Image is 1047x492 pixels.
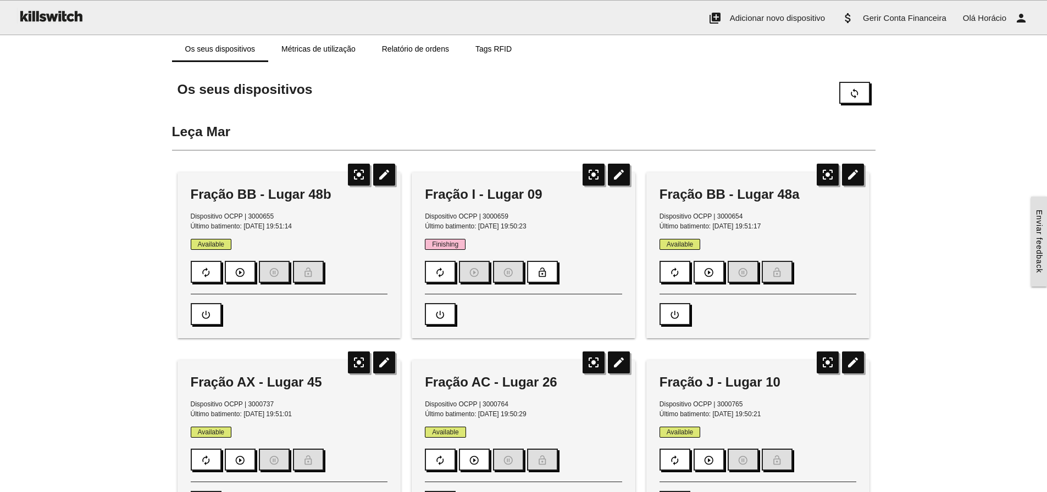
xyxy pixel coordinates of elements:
button: power_settings_new [425,303,456,325]
i: center_focus_strong [348,164,370,186]
i: autorenew [201,262,212,283]
span: Último batimento: [DATE] 19:50:21 [660,410,761,418]
i: center_focus_strong [583,351,605,373]
i: autorenew [669,450,680,471]
span: Available [191,427,231,438]
i: attach_money [841,1,855,36]
a: Os seus dispositivos [172,36,269,62]
i: edit [373,164,395,186]
span: Último batimento: [DATE] 19:50:23 [425,222,527,230]
i: play_circle_outline [235,262,246,283]
span: Available [425,427,466,438]
img: ks-logo-black-160-b.png [16,1,85,31]
span: Available [191,239,231,250]
span: Último batimento: [DATE] 19:51:14 [191,222,292,230]
span: Leça Mar [172,124,231,139]
a: Tags RFID [462,36,525,62]
i: edit [608,351,630,373]
i: play_circle_outline [703,450,714,471]
i: person [1015,1,1028,36]
span: Gerir Conta Financeira [863,13,946,23]
i: power_settings_new [435,304,446,325]
span: Os seus dispositivos [178,82,313,97]
i: sync [849,83,860,104]
i: edit [842,164,864,186]
button: autorenew [191,449,221,471]
span: Olá [963,13,976,23]
i: center_focus_strong [817,351,839,373]
i: lock_open [537,262,548,283]
button: play_circle_outline [225,449,256,471]
button: autorenew [660,261,690,283]
i: edit [608,164,630,186]
span: Dispositivo OCPP | 3000655 [191,213,274,220]
span: Horácio [978,13,1006,23]
i: autorenew [201,450,212,471]
span: Available [660,427,700,438]
button: autorenew [660,449,690,471]
i: power_settings_new [201,304,212,325]
i: edit [842,351,864,373]
div: Fração AC - Lugar 26 [425,373,622,391]
span: Último batimento: [DATE] 19:51:17 [660,222,761,230]
i: play_circle_outline [235,450,246,471]
a: Enviar feedback [1031,197,1047,286]
button: power_settings_new [660,303,690,325]
button: play_circle_outline [459,449,490,471]
span: Finishing [425,239,466,250]
button: play_circle_outline [694,449,724,471]
button: autorenew [425,449,456,471]
div: Fração BB - Lugar 48b [191,186,388,203]
i: add_to_photos [708,1,722,36]
i: autorenew [435,262,446,283]
span: Dispositivo OCPP | 3000765 [660,400,743,408]
button: play_circle_outline [694,261,724,283]
i: edit [373,351,395,373]
button: autorenew [191,261,221,283]
div: Fração BB - Lugar 48a [660,186,857,203]
a: Relatório de ordens [369,36,462,62]
i: autorenew [669,262,680,283]
span: Adicionar novo dispositivo [730,13,825,23]
div: Fração AX - Lugar 45 [191,373,388,391]
span: Dispositivo OCPP | 3000737 [191,400,274,408]
span: Dispositivo OCPP | 3000654 [660,213,743,220]
i: autorenew [435,450,446,471]
i: play_circle_outline [703,262,714,283]
button: power_settings_new [191,303,221,325]
div: Fração J - Lugar 10 [660,373,857,391]
i: center_focus_strong [348,351,370,373]
span: Available [660,239,700,250]
span: Dispositivo OCPP | 3000764 [425,400,508,408]
span: Dispositivo OCPP | 3000659 [425,213,508,220]
i: play_circle_outline [469,450,480,471]
button: autorenew [425,261,456,283]
i: power_settings_new [669,304,680,325]
button: play_circle_outline [225,261,256,283]
a: Métricas de utilização [268,36,369,62]
span: Último batimento: [DATE] 19:50:29 [425,410,527,418]
button: lock_open [527,261,558,283]
button: sync [839,82,870,104]
i: center_focus_strong [583,164,605,186]
div: Fração I - Lugar 09 [425,186,622,203]
span: Último batimento: [DATE] 19:51:01 [191,410,292,418]
i: center_focus_strong [817,164,839,186]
